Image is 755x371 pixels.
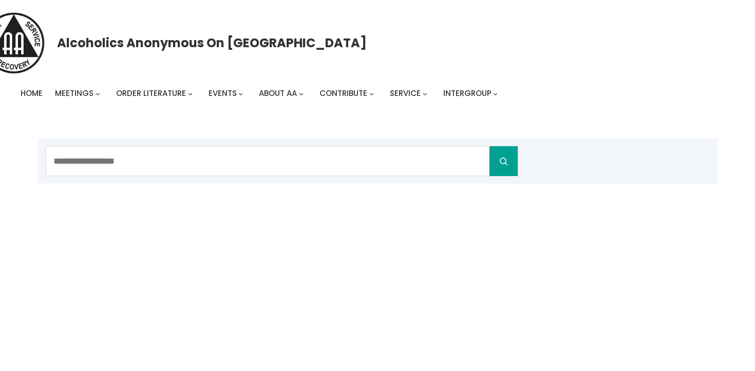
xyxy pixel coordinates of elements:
[259,88,297,99] span: About AA
[209,88,237,99] span: Events
[55,88,93,99] span: Meetings
[443,86,492,101] a: Intergroup
[319,88,367,99] span: Contribute
[238,91,243,96] button: Events submenu
[21,86,501,101] nav: Intergroup
[390,86,421,101] a: Service
[390,88,421,99] span: Service
[443,88,492,99] span: Intergroup
[319,86,367,101] a: Contribute
[55,86,93,101] a: Meetings
[489,146,518,176] button: Search
[209,86,237,101] a: Events
[116,88,186,99] span: Order Literature
[96,91,100,96] button: Meetings submenu
[493,91,498,96] button: Intergroup submenu
[188,91,193,96] button: Order Literature submenu
[299,91,304,96] button: About AA submenu
[423,91,427,96] button: Service submenu
[369,91,374,96] button: Contribute submenu
[259,86,297,101] a: About AA
[57,32,367,54] a: Alcoholics Anonymous on [GEOGRAPHIC_DATA]
[21,86,43,101] a: Home
[698,116,718,136] button: Cart
[21,88,43,99] span: Home
[660,113,686,139] a: Login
